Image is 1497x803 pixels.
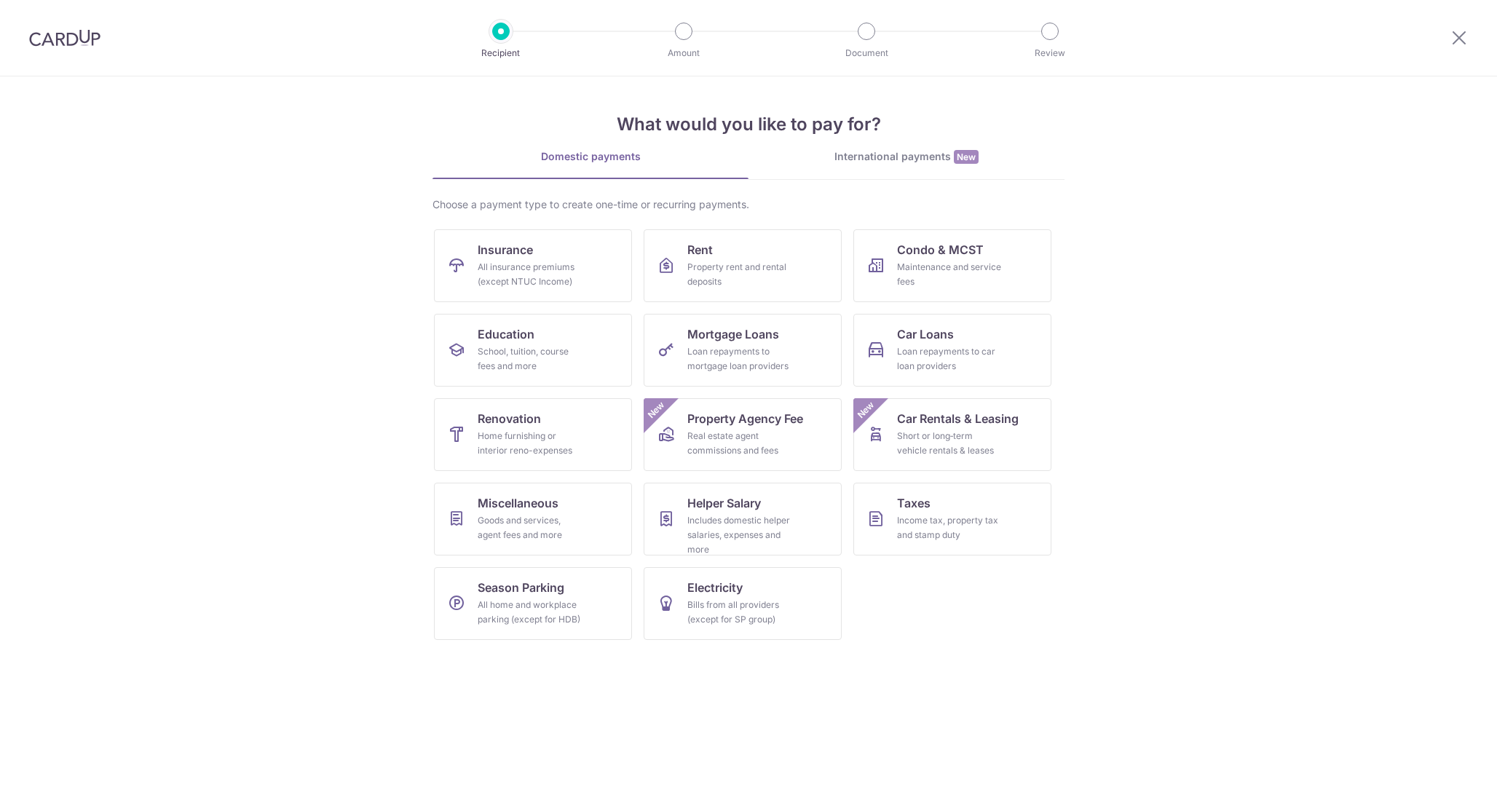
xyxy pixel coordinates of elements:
a: Car Rentals & LeasingShort or long‑term vehicle rentals & leasesNew [853,398,1051,471]
a: RentProperty rent and rental deposits [644,229,842,302]
div: Domestic payments [432,149,748,164]
a: Property Agency FeeReal estate agent commissions and feesNew [644,398,842,471]
span: Condo & MCST [897,241,984,258]
span: New [854,398,878,422]
span: Rent [687,241,713,258]
span: New [954,150,979,164]
div: All home and workplace parking (except for HDB) [478,598,582,627]
div: Short or long‑term vehicle rentals & leases [897,429,1002,458]
span: Miscellaneous [478,494,558,512]
a: Mortgage LoansLoan repayments to mortgage loan providers [644,314,842,387]
a: Condo & MCSTMaintenance and service fees [853,229,1051,302]
p: Review [996,46,1104,60]
span: Property Agency Fee [687,410,803,427]
a: EducationSchool, tuition, course fees and more [434,314,632,387]
a: TaxesIncome tax, property tax and stamp duty [853,483,1051,555]
a: Car LoansLoan repayments to car loan providers [853,314,1051,387]
div: Goods and services, agent fees and more [478,513,582,542]
div: Loan repayments to mortgage loan providers [687,344,792,373]
div: International payments [748,149,1065,165]
div: Includes domestic helper salaries, expenses and more [687,513,792,557]
span: Mortgage Loans [687,325,779,343]
div: Bills from all providers (except for SP group) [687,598,792,627]
span: Helper Salary [687,494,761,512]
div: Home furnishing or interior reno-expenses [478,429,582,458]
div: Property rent and rental deposits [687,260,792,289]
a: InsuranceAll insurance premiums (except NTUC Income) [434,229,632,302]
span: Car Loans [897,325,954,343]
div: Real estate agent commissions and fees [687,429,792,458]
a: Helper SalaryIncludes domestic helper salaries, expenses and more [644,483,842,555]
span: Car Rentals & Leasing [897,410,1019,427]
span: Electricity [687,579,743,596]
span: New [644,398,668,422]
h4: What would you like to pay for? [432,111,1065,138]
a: ElectricityBills from all providers (except for SP group) [644,567,842,640]
span: Renovation [478,410,541,427]
div: Income tax, property tax and stamp duty [897,513,1002,542]
p: Document [813,46,920,60]
p: Recipient [447,46,555,60]
p: Amount [630,46,738,60]
span: Insurance [478,241,533,258]
div: Maintenance and service fees [897,260,1002,289]
span: Season Parking [478,579,564,596]
div: School, tuition, course fees and more [478,344,582,373]
span: Education [478,325,534,343]
div: Loan repayments to car loan providers [897,344,1002,373]
span: Taxes [897,494,931,512]
a: Season ParkingAll home and workplace parking (except for HDB) [434,567,632,640]
div: Choose a payment type to create one-time or recurring payments. [432,197,1065,212]
img: CardUp [29,29,100,47]
div: All insurance premiums (except NTUC Income) [478,260,582,289]
a: RenovationHome furnishing or interior reno-expenses [434,398,632,471]
a: MiscellaneousGoods and services, agent fees and more [434,483,632,555]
